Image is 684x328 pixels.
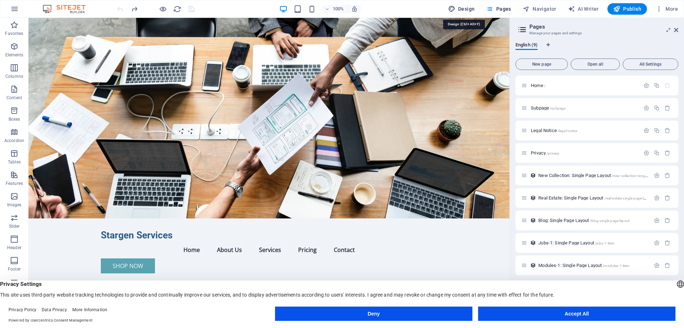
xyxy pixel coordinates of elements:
span: More [655,5,678,12]
button: Open all [571,59,620,70]
span: New page [519,62,565,66]
div: Jobs-1: Single Page Layout/jobs-1-item [536,241,650,245]
div: Duplicate [654,82,660,89]
span: Publish [613,5,641,12]
div: Settings [654,172,660,178]
p: Footer [8,266,21,272]
button: All Settings [623,59,678,70]
div: Settings [643,105,649,111]
div: Settings [654,195,660,201]
span: Click to open page [538,173,667,178]
div: The startpage cannot be deleted [664,82,670,89]
button: Pages [483,3,514,15]
span: Open all [574,62,617,66]
div: Duplicate [654,150,660,156]
span: /new-collection-single-page-layout [612,174,668,178]
i: On resize automatically adjust zoom level to fit chosen device. [351,6,358,12]
div: Remove [664,262,670,268]
button: More [653,3,681,15]
span: Design [448,5,475,12]
div: Home/ [529,83,640,88]
button: Click here to leave preview mode and continue editing [159,5,167,13]
p: Features [6,181,23,186]
span: /legal-notice [558,129,577,133]
h3: Manage your pages and settings [529,30,664,36]
span: Navigator [523,5,556,12]
span: Pages [486,5,511,12]
h2: Pages [529,24,678,30]
span: /real-estate-single-page-layout [604,196,653,200]
div: New Collection: Single Page Layout/new-collection-single-page-layout [536,173,650,178]
div: Remove [664,195,670,201]
button: Navigator [520,3,559,15]
p: Elements [5,52,24,58]
span: /blog-single-page-layout [590,219,629,223]
div: This layout is used as a template for all items (e.g. a blog post) of this collection. The conten... [530,240,536,246]
button: reload [173,5,181,13]
i: Reload page [173,5,181,13]
span: /jobs-1-item [595,241,615,245]
div: Duplicate [654,127,660,133]
div: Real Estate: Single Page Layout/real-estate-single-page-layout [536,196,650,200]
button: AI Writer [565,3,602,15]
div: Settings [654,217,660,223]
span: Click to open page [538,195,653,201]
span: Click to open page [538,263,629,268]
div: Remove [664,240,670,246]
p: Header [7,245,21,251]
div: Language Tabs [515,42,678,56]
span: Click to open page [538,240,615,246]
span: /modules-1-item [602,264,629,268]
div: Settings [654,262,660,268]
div: Modules-1: Single Page Layout/modules-1-item [536,263,650,268]
button: 100% [322,5,347,13]
div: Settings [643,82,649,89]
button: Publish [607,3,647,15]
div: Legal Notice/legal-notice [529,128,640,133]
p: Images [7,202,22,208]
div: Duplicate [654,105,660,111]
p: Content [6,95,22,101]
div: Subpage/subpage [529,106,640,110]
div: Remove [664,172,670,178]
span: Click to open page [531,128,577,133]
h6: 100% [333,5,344,13]
div: This layout is used as a template for all items (e.g. a blog post) of this collection. The conten... [530,195,536,201]
p: Accordion [4,138,24,143]
button: New page [515,59,568,70]
div: Blog: Single Page Layout/blog-single-page-layout [536,218,650,223]
p: Boxes [9,116,20,122]
div: Privacy/privacy [529,151,640,155]
div: Settings [654,240,660,246]
div: Settings [643,150,649,156]
button: redo [130,5,139,13]
span: Click to open page [531,83,545,88]
span: Click to open page [538,218,629,223]
p: Favorites [5,31,23,36]
div: Remove [664,105,670,111]
div: This layout is used as a template for all items (e.g. a blog post) of this collection. The conten... [530,217,536,223]
button: Design [445,3,478,15]
div: This layout is used as a template for all items (e.g. a blog post) of this collection. The conten... [530,172,536,178]
img: Editor Logo [41,5,94,13]
p: Columns [5,74,23,79]
span: /privacy [546,151,559,155]
div: This layout is used as a template for all items (e.g. a blog post) of this collection. The conten... [530,262,536,268]
div: Remove [664,217,670,223]
p: Tables [8,159,21,165]
span: Click to open page [531,105,565,111]
span: All Settings [626,62,675,66]
div: Settings [643,127,649,133]
span: AI Writer [568,5,599,12]
div: Remove [664,150,670,156]
i: Redo: Change text (Ctrl+Y, ⌘+Y) [130,5,139,13]
span: / [544,84,545,88]
p: Slider [9,223,20,229]
div: Remove [664,127,670,133]
span: English (9) [515,41,538,51]
span: /subpage [550,106,565,110]
span: Click to open page [531,150,559,156]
